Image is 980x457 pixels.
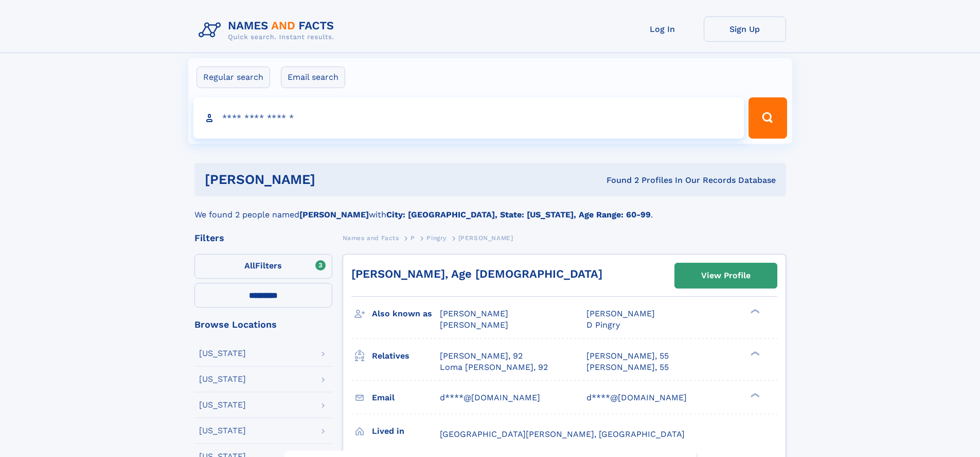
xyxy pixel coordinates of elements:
a: [PERSON_NAME], Age [DEMOGRAPHIC_DATA] [351,267,602,280]
span: [GEOGRAPHIC_DATA][PERSON_NAME], [GEOGRAPHIC_DATA] [440,429,685,439]
a: View Profile [675,263,777,288]
a: Names and Facts [343,231,399,244]
a: P [411,231,415,244]
div: [US_STATE] [199,401,246,409]
a: [PERSON_NAME], 92 [440,350,523,362]
h3: Email [372,389,440,407]
div: ❯ [748,350,760,357]
label: Regular search [197,66,270,88]
a: [PERSON_NAME], 55 [586,362,669,373]
span: Pingry [426,234,447,242]
b: City: [GEOGRAPHIC_DATA], State: [US_STATE], Age Range: 60-99 [386,210,651,219]
h3: Lived in [372,422,440,440]
span: [PERSON_NAME] [586,309,655,318]
button: Search Button [749,97,787,139]
a: Log In [621,16,704,42]
h1: [PERSON_NAME] [205,173,461,186]
span: [PERSON_NAME] [440,320,508,330]
div: Filters [194,233,332,243]
a: [PERSON_NAME], 55 [586,350,669,362]
div: ❯ [748,308,760,315]
div: [US_STATE] [199,375,246,383]
div: [US_STATE] [199,427,246,435]
span: All [244,261,255,270]
a: Sign Up [704,16,786,42]
input: search input [193,97,744,139]
label: Filters [194,254,332,279]
a: Loma [PERSON_NAME], 92 [440,362,548,373]
div: [US_STATE] [199,349,246,358]
label: Email search [281,66,345,88]
div: We found 2 people named with . [194,196,786,221]
span: D Pingry [586,320,620,330]
b: [PERSON_NAME] [299,210,369,219]
div: Browse Locations [194,320,332,329]
div: View Profile [701,264,751,287]
div: Found 2 Profiles In Our Records Database [461,175,776,186]
img: Logo Names and Facts [194,16,343,44]
h3: Also known as [372,305,440,323]
span: [PERSON_NAME] [440,309,508,318]
span: P [411,234,415,242]
a: Pingry [426,231,447,244]
h3: Relatives [372,347,440,365]
span: [PERSON_NAME] [458,234,513,242]
div: ❯ [748,392,760,398]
